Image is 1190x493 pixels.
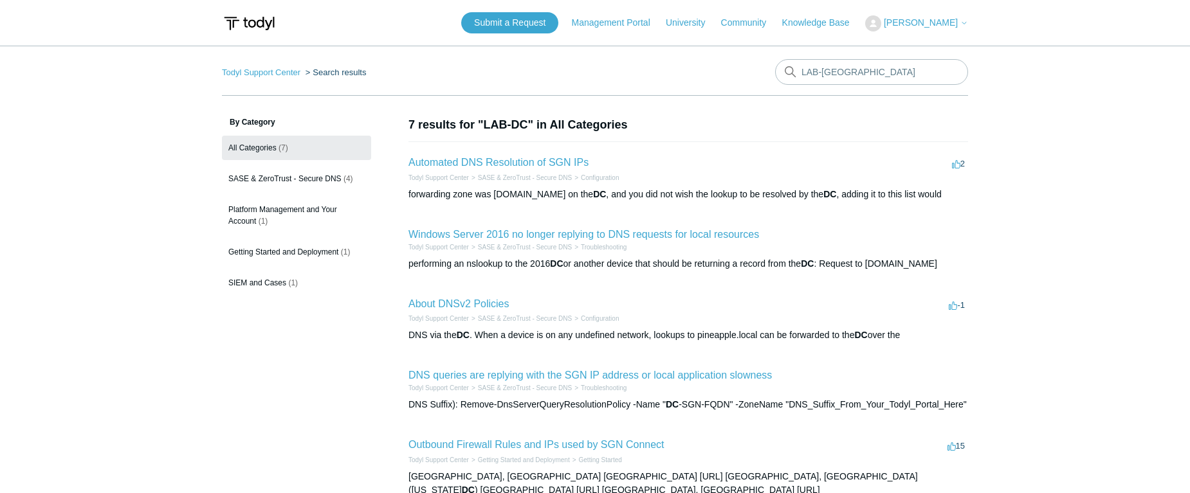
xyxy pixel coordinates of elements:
[478,244,572,251] a: SASE & ZeroTrust - Secure DNS
[408,174,469,181] a: Todyl Support Center
[721,16,780,30] a: Community
[775,59,968,85] input: Search
[259,217,268,226] span: (1)
[228,205,337,226] span: Platform Management and Your Account
[222,116,371,128] h3: By Category
[222,136,371,160] a: All Categories (7)
[222,271,371,295] a: SIEM and Cases (1)
[579,456,622,463] a: Getting Started
[478,456,570,463] a: Getting Started and Deployment
[469,242,572,252] li: SASE & ZeroTrust - Secure DNS
[408,188,968,201] div: forwarding zone was [DOMAIN_NAME] on the , and you did not wish the lookup to be resolved by the ...
[408,229,759,240] a: Windows Server 2016 no longer replying to DNS requests for local resources
[865,15,968,31] button: [PERSON_NAME]
[952,159,965,168] span: 2
[666,399,679,409] em: DC
[572,173,619,183] li: Configuration
[823,189,836,199] em: DC
[408,298,509,309] a: About DNSv2 Policies
[228,174,342,183] span: SASE & ZeroTrust - Secure DNS
[408,455,469,465] li: Todyl Support Center
[801,258,814,269] em: DC
[222,12,277,35] img: Todyl Support Center Help Center home page
[279,143,288,152] span: (7)
[581,244,627,251] a: Troubleshooting
[408,244,469,251] a: Todyl Support Center
[478,315,572,322] a: SASE & ZeroTrust - Secure DNS
[408,315,469,322] a: Todyl Support Center
[572,314,619,323] li: Configuration
[408,314,469,323] li: Todyl Support Center
[408,257,968,271] div: performing an nslookup to the 2016 or another device that should be returning a record from the :...
[408,157,589,168] a: Automated DNS Resolution of SGN IPs
[222,67,300,77] a: Todyl Support Center
[222,197,371,233] a: Platform Management and Your Account (1)
[581,174,619,181] a: Configuration
[666,16,718,30] a: University
[228,247,338,256] span: Getting Started and Deployment
[408,456,469,463] a: Todyl Support Center
[550,258,563,269] em: DC
[408,439,664,450] a: Outbound Firewall Rules and IPs used by SGN Connect
[341,247,351,256] span: (1)
[581,315,619,322] a: Configuration
[469,173,572,183] li: SASE & ZeroTrust - Secure DNS
[469,455,570,465] li: Getting Started and Deployment
[408,173,469,183] li: Todyl Support Center
[408,383,469,393] li: Todyl Support Center
[782,16,863,30] a: Knowledge Base
[288,278,298,287] span: (1)
[854,330,867,340] em: DC
[228,278,286,287] span: SIEM and Cases
[884,17,958,28] span: [PERSON_NAME]
[478,174,572,181] a: SASE & ZeroTrust - Secure DNS
[478,384,572,391] a: SASE & ZeroTrust - Secure DNS
[572,242,627,252] li: Troubleshooting
[572,383,627,393] li: Troubleshooting
[461,12,558,33] a: Submit a Request
[947,441,965,451] span: 15
[572,16,663,30] a: Management Portal
[408,242,469,252] li: Todyl Support Center
[408,398,968,411] div: DNS Suffix): Remove-DnsServerQueryResolutionPolicy -Name " -SGN-FQDN" -ZoneName "DNS_Suffix_From_...
[408,370,772,381] a: DNS queries are replying with the SGN IP address or local application slowness
[457,330,470,340] em: DC
[222,240,371,264] a: Getting Started and Deployment (1)
[228,143,277,152] span: All Categories
[343,174,353,183] span: (4)
[408,384,469,391] a: Todyl Support Center
[593,189,606,199] em: DC
[949,300,965,310] span: -1
[303,67,367,77] li: Search results
[408,328,968,342] div: DNS via the . When a device is on any undefined network, lookups to pineapple.local can be forwar...
[581,384,627,391] a: Troubleshooting
[469,383,572,393] li: SASE & ZeroTrust - Secure DNS
[408,116,968,134] h1: 7 results for "LAB-DC" in All Categories
[222,166,371,191] a: SASE & ZeroTrust - Secure DNS (4)
[222,67,303,77] li: Todyl Support Center
[469,314,572,323] li: SASE & ZeroTrust - Secure DNS
[570,455,622,465] li: Getting Started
